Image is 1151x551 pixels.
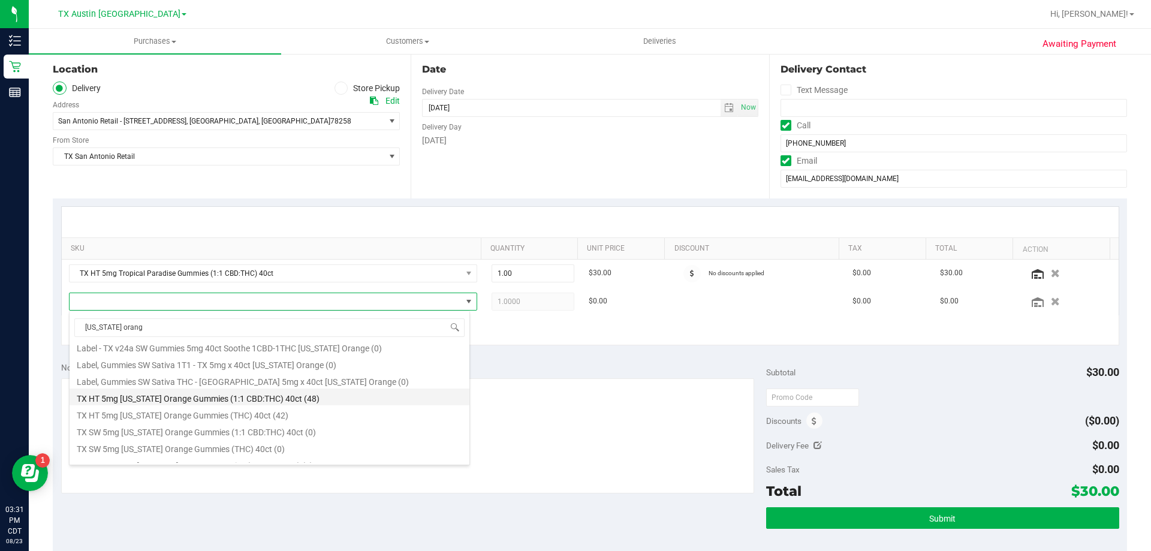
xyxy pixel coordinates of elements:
[766,507,1119,529] button: Submit
[1092,439,1119,451] span: $0.00
[71,244,477,254] a: SKU
[5,504,23,537] p: 03:31 PM CDT
[766,410,802,432] span: Discounts
[9,61,21,73] inline-svg: Retail
[709,270,764,276] span: No discounts applied
[940,267,963,279] span: $30.00
[29,36,281,47] span: Purchases
[1085,414,1119,427] span: ($0.00)
[492,265,574,282] input: 1.00
[258,117,330,125] span: , [GEOGRAPHIC_DATA]
[70,265,462,282] span: TX HT 5mg Tropical Paradise Gummies (1:1 CBD:THC) 40ct
[674,244,834,254] a: Discount
[1086,366,1119,378] span: $30.00
[766,465,800,474] span: Sales Tax
[813,441,822,450] i: Edit Delivery Fee
[534,29,786,54] a: Deliveries
[384,113,399,130] span: select
[738,99,758,116] span: Set Current date
[5,537,23,546] p: 08/23
[766,368,796,377] span: Subtotal
[1092,463,1119,475] span: $0.00
[370,95,378,107] div: Copy address to clipboard
[12,455,48,491] iframe: Resource center
[781,82,848,99] label: Text Message
[721,100,738,116] span: select
[766,483,802,499] span: Total
[9,35,21,47] inline-svg: Inventory
[587,244,660,254] a: Unit Price
[61,363,119,372] span: Notes (optional)
[766,389,859,407] input: Promo Code
[852,267,871,279] span: $0.00
[627,36,692,47] span: Deliveries
[422,62,758,77] div: Date
[935,244,1008,254] a: Total
[9,86,21,98] inline-svg: Reports
[1042,37,1116,51] span: Awaiting Payment
[53,100,79,110] label: Address
[186,117,258,125] span: , [GEOGRAPHIC_DATA]
[852,296,871,307] span: $0.00
[490,244,573,254] a: Quantity
[422,122,462,133] label: Delivery Day
[422,134,758,147] div: [DATE]
[384,148,399,165] span: select
[940,296,959,307] span: $0.00
[29,29,281,54] a: Purchases
[1050,9,1128,19] span: Hi, [PERSON_NAME]!
[422,86,464,97] label: Delivery Date
[282,36,533,47] span: Customers
[781,117,810,134] label: Call
[385,95,400,107] div: Edit
[781,152,817,170] label: Email
[781,62,1127,77] div: Delivery Contact
[330,117,351,125] span: 78258
[848,244,921,254] a: Tax
[53,148,384,165] span: TX San Antonio Retail
[589,296,607,307] span: $0.00
[335,82,400,95] label: Store Pickup
[53,135,89,146] label: From Store
[281,29,534,54] a: Customers
[781,134,1127,152] input: Format: (999) 999-9999
[738,100,758,116] span: select
[929,514,956,523] span: Submit
[53,62,400,77] div: Location
[58,117,186,125] span: San Antonio Retail - [STREET_ADDRESS]
[766,441,809,450] span: Delivery Fee
[69,264,477,282] span: NO DATA FOUND
[1071,483,1119,499] span: $30.00
[53,82,101,95] label: Delivery
[35,453,50,468] iframe: Resource center unread badge
[58,9,180,19] span: TX Austin [GEOGRAPHIC_DATA]
[589,267,611,279] span: $30.00
[781,99,1127,117] input: Format: (999) 999-9999
[1013,238,1109,260] th: Action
